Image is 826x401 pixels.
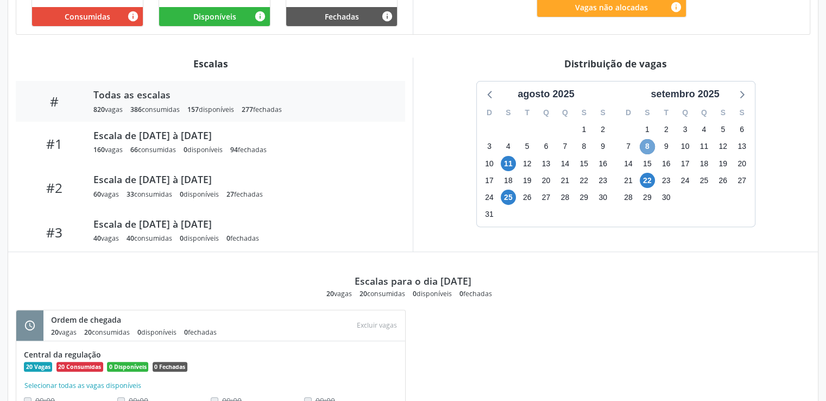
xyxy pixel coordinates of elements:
[184,145,187,154] span: 0
[24,319,36,331] i: schedule
[696,122,711,137] span: quinta-feira, 4 de setembro de 2025
[130,145,138,154] span: 66
[640,122,655,137] span: segunda-feira, 1 de setembro de 2025
[65,11,110,22] span: Consumidas
[557,139,572,154] span: quinta-feira, 7 de agosto de 2025
[93,129,390,141] div: Escala de [DATE] à [DATE]
[352,318,401,333] div: Escolha as vagas para excluir
[107,362,148,372] span: 0 Disponíveis
[520,190,535,205] span: terça-feira, 26 de agosto de 2025
[93,89,390,101] div: Todas as escalas
[84,328,130,337] div: consumidas
[520,139,535,154] span: terça-feira, 5 de agosto de 2025
[734,156,749,171] span: sábado, 20 de setembro de 2025
[501,156,516,171] span: segunda-feira, 11 de agosto de 2025
[714,104,733,121] div: S
[538,139,553,154] span: quarta-feira, 6 de agosto de 2025
[513,87,578,102] div: agosto 2025
[557,173,572,188] span: quinta-feira, 21 de agosto de 2025
[576,156,591,171] span: sexta-feira, 15 de agosto de 2025
[595,156,610,171] span: sábado, 16 de agosto de 2025
[226,234,230,243] span: 0
[715,173,730,188] span: sexta-feira, 26 de setembro de 2025
[326,289,352,298] div: vagas
[459,289,463,298] span: 0
[480,104,499,121] div: D
[482,139,497,154] span: domingo, 3 de agosto de 2025
[93,190,119,199] div: vagas
[621,190,636,205] span: domingo, 28 de setembro de 2025
[24,362,52,372] span: 20 Vagas
[242,105,253,114] span: 277
[230,145,267,154] div: fechadas
[254,10,266,22] i: Vagas alocadas e sem marcações associadas
[646,87,723,102] div: setembro 2025
[24,349,398,360] div: Central da regulação
[734,173,749,188] span: sábado, 27 de setembro de 2025
[326,289,334,298] span: 20
[640,190,655,205] span: segunda-feira, 29 de setembro de 2025
[677,173,692,188] span: quarta-feira, 24 de setembro de 2025
[715,156,730,171] span: sexta-feira, 19 de setembro de 2025
[715,122,730,137] span: sexta-feira, 5 de setembro de 2025
[242,105,282,114] div: fechadas
[23,136,86,152] div: #1
[93,173,390,185] div: Escala de [DATE] à [DATE]
[482,156,497,171] span: domingo, 10 de agosto de 2025
[51,328,59,337] span: 20
[621,139,636,154] span: domingo, 7 de setembro de 2025
[23,180,86,196] div: #2
[187,105,199,114] span: 157
[187,105,234,114] div: disponíveis
[130,105,180,114] div: consumidas
[93,105,105,114] span: 820
[619,104,638,121] div: D
[127,190,172,199] div: consumidas
[501,190,516,205] span: segunda-feira, 25 de agosto de 2025
[640,139,655,154] span: segunda-feira, 8 de setembro de 2025
[640,173,655,188] span: segunda-feira, 22 de setembro de 2025
[734,139,749,154] span: sábado, 13 de setembro de 2025
[576,190,591,205] span: sexta-feira, 29 de agosto de 2025
[501,139,516,154] span: segunda-feira, 4 de agosto de 2025
[520,173,535,188] span: terça-feira, 19 de agosto de 2025
[180,190,184,199] span: 0
[130,105,142,114] span: 386
[226,234,259,243] div: fechadas
[23,224,86,240] div: #3
[715,139,730,154] span: sexta-feira, 12 de setembro de 2025
[595,139,610,154] span: sábado, 9 de agosto de 2025
[499,104,518,121] div: S
[360,289,367,298] span: 20
[520,156,535,171] span: terça-feira, 12 de agosto de 2025
[153,362,187,372] span: 0 Fechadas
[557,190,572,205] span: quinta-feira, 28 de agosto de 2025
[557,156,572,171] span: quinta-feira, 14 de agosto de 2025
[733,104,752,121] div: S
[677,122,692,137] span: quarta-feira, 3 de setembro de 2025
[93,234,119,243] div: vagas
[93,190,101,199] span: 60
[696,173,711,188] span: quinta-feira, 25 de setembro de 2025
[640,156,655,171] span: segunda-feira, 15 de setembro de 2025
[413,289,417,298] span: 0
[24,380,142,391] button: Selecionar todas as vagas disponíveis
[127,234,172,243] div: consumidas
[56,362,103,372] span: 20 Consumidas
[576,122,591,137] span: sexta-feira, 1 de agosto de 2025
[621,156,636,171] span: domingo, 14 de setembro de 2025
[421,58,810,70] div: Distribuição de vagas
[93,218,390,230] div: Escala de [DATE] à [DATE]
[381,10,393,22] i: Vagas alocadas e sem marcações associadas que tiveram sua disponibilidade fechada
[538,173,553,188] span: quarta-feira, 20 de agosto de 2025
[659,139,674,154] span: terça-feira, 9 de setembro de 2025
[696,156,711,171] span: quinta-feira, 18 de setembro de 2025
[137,328,176,337] div: disponíveis
[518,104,537,121] div: T
[184,328,217,337] div: fechadas
[355,275,471,287] div: Escalas para o dia [DATE]
[180,234,219,243] div: disponíveis
[84,328,92,337] span: 20
[193,11,236,22] span: Disponíveis
[180,190,219,199] div: disponíveis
